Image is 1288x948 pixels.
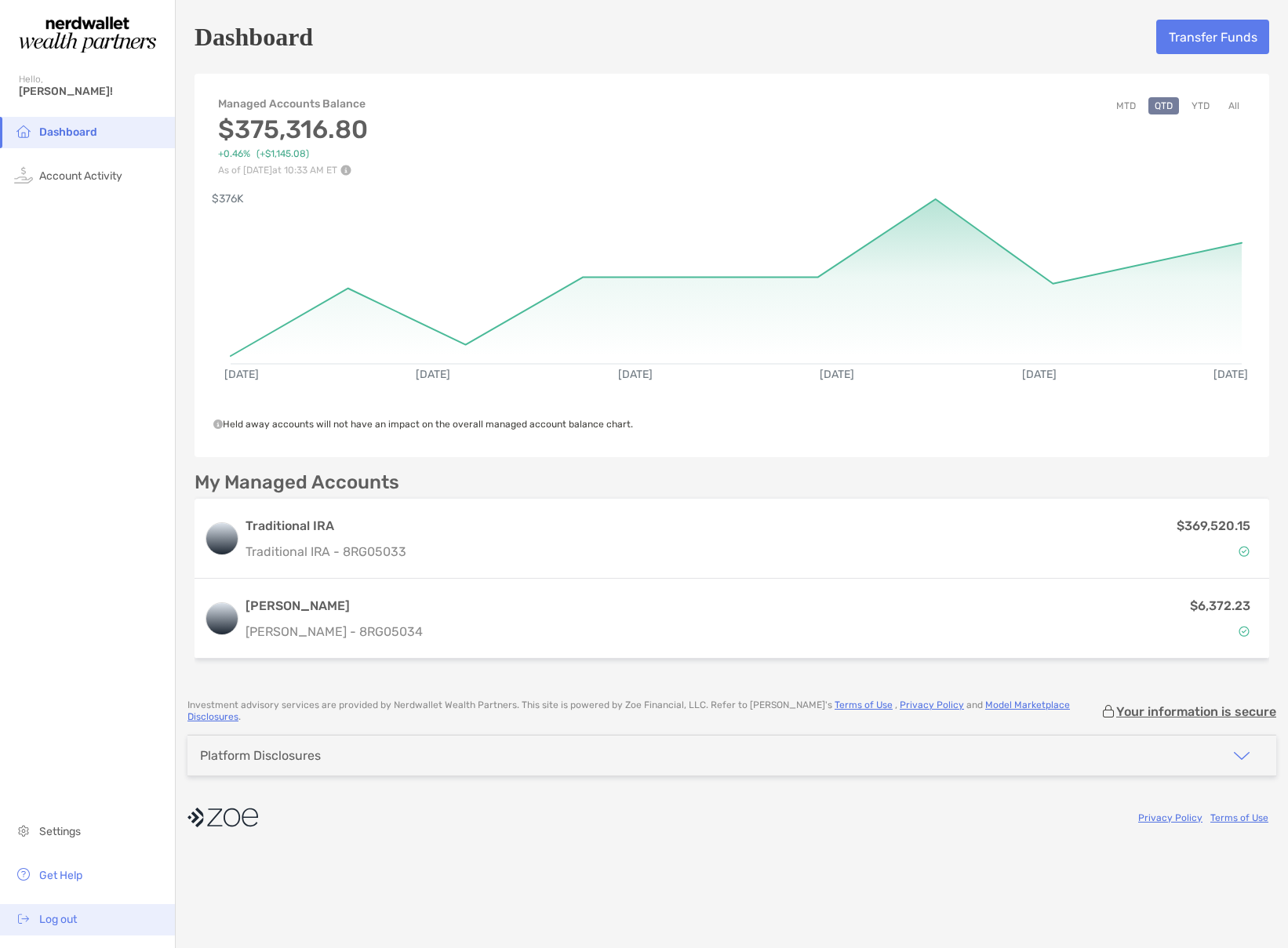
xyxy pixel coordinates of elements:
button: Transfer Funds [1156,20,1269,54]
text: $376K [212,192,244,205]
text: [DATE] [820,368,854,381]
img: Account Status icon [1239,626,1250,637]
h5: Dashboard [195,19,313,55]
img: settings icon [14,821,33,840]
p: $369,520.15 [1177,516,1250,536]
img: activity icon [14,165,33,184]
span: Dashboard [39,125,97,139]
text: [DATE] [1022,368,1057,381]
img: company logo [187,800,258,835]
p: [PERSON_NAME] - 8RG05034 [246,622,423,641]
p: Investment advisory services are provided by Nerdwallet Wealth Partners . This site is powered by... [187,699,1101,723]
h4: Managed Accounts Balance [218,97,368,111]
span: [PERSON_NAME]! [19,85,166,98]
span: Log out [39,913,77,926]
p: $6,372.23 [1190,596,1250,616]
button: All [1222,97,1246,114]
span: Account Activity [39,169,122,183]
text: [DATE] [416,368,450,381]
img: Account Status icon [1239,546,1250,557]
text: [DATE] [1213,368,1248,381]
span: (+$1,145.08) [257,148,309,160]
p: As of [DATE] at 10:33 AM ET [218,165,368,176]
a: Privacy Policy [1138,812,1202,823]
span: Get Help [39,869,82,882]
text: [DATE] [618,368,653,381]
button: QTD [1148,97,1179,114]
button: YTD [1185,97,1216,114]
span: Settings [39,825,81,838]
img: logo account [206,603,238,634]
img: Zoe Logo [19,6,156,63]
h3: Traditional IRA [246,517,406,536]
p: Your information is secure [1116,704,1276,719]
a: Terms of Use [1210,812,1268,823]
p: My Managed Accounts [195,473,399,492]
button: MTD [1110,97,1142,114]
img: logo account [206,523,238,554]
img: get-help icon [14,865,33,884]
img: Performance Info [340,165,351,176]
div: Platform Disclosures [200,748,321,763]
a: Model Marketplace Disclosures [187,699,1070,722]
p: Traditional IRA - 8RG05033 [246,542,406,561]
text: [DATE] [224,368,259,381]
h3: $375,316.80 [218,114,368,144]
a: Terms of Use [835,699,893,710]
img: icon arrow [1232,746,1251,765]
span: Held away accounts will not have an impact on the overall managed account balance chart. [213,419,633,430]
span: +0.46% [218,148,250,160]
a: Privacy Policy [900,699,964,710]
img: logout icon [14,909,33,928]
img: household icon [14,122,33,140]
h3: [PERSON_NAME] [246,597,423,616]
